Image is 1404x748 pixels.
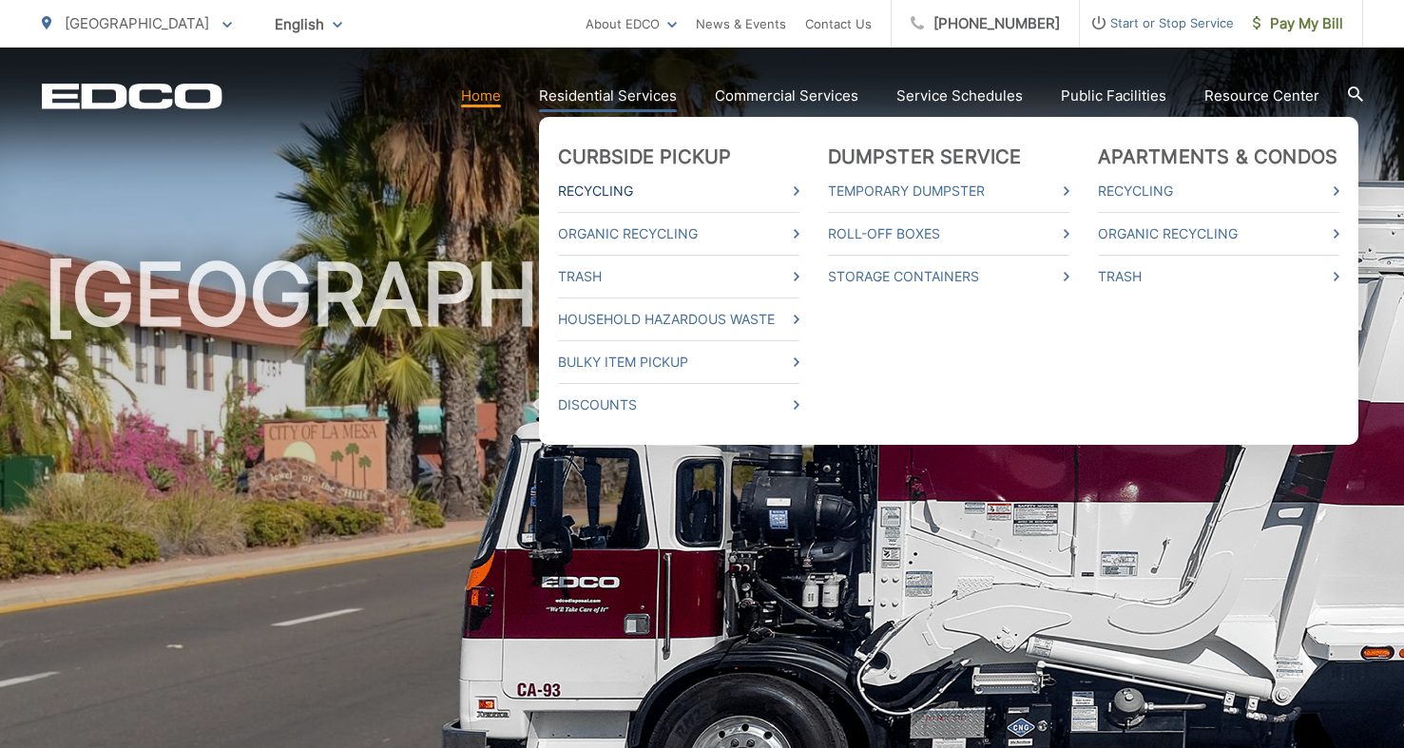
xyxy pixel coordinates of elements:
a: Dumpster Service [828,145,1022,168]
a: Bulky Item Pickup [558,351,799,374]
a: Trash [558,265,799,288]
a: Recycling [558,180,799,202]
span: [GEOGRAPHIC_DATA] [65,14,209,32]
a: Household Hazardous Waste [558,308,799,331]
a: About EDCO [586,12,677,35]
a: Organic Recycling [558,222,799,245]
a: Residential Services [539,85,677,107]
a: Apartments & Condos [1098,145,1338,168]
span: Pay My Bill [1253,12,1343,35]
a: Public Facilities [1061,85,1166,107]
a: Commercial Services [715,85,858,107]
a: News & Events [696,12,786,35]
span: English [260,8,356,41]
a: Contact Us [805,12,872,35]
a: Temporary Dumpster [828,180,1069,202]
a: Resource Center [1204,85,1319,107]
a: Organic Recycling [1098,222,1339,245]
a: Trash [1098,265,1339,288]
a: Service Schedules [896,85,1023,107]
a: Recycling [1098,180,1339,202]
a: Home [461,85,501,107]
a: Curbside Pickup [558,145,732,168]
a: Discounts [558,393,799,416]
a: Roll-Off Boxes [828,222,1069,245]
a: Storage Containers [828,265,1069,288]
a: EDCD logo. Return to the homepage. [42,83,222,109]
